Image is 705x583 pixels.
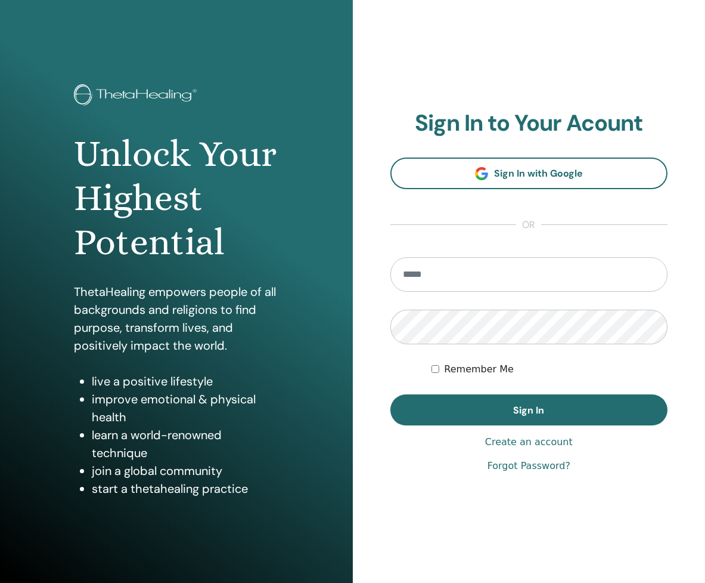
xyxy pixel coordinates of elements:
a: Create an account [485,435,573,449]
a: Forgot Password? [487,459,570,473]
span: or [516,218,541,232]
li: live a positive lifestyle [92,372,279,390]
span: Sign In with Google [494,167,583,180]
h1: Unlock Your Highest Potential [74,132,279,265]
h2: Sign In to Your Acount [390,110,668,137]
li: improve emotional & physical health [92,390,279,426]
button: Sign In [390,394,668,425]
span: Sign In [513,404,544,417]
div: Keep me authenticated indefinitely or until I manually logout [431,362,667,377]
label: Remember Me [444,362,514,377]
p: ThetaHealing empowers people of all backgrounds and religions to find purpose, transform lives, a... [74,283,279,354]
li: learn a world-renowned technique [92,426,279,462]
li: join a global community [92,462,279,480]
a: Sign In with Google [390,158,668,189]
li: start a thetahealing practice [92,480,279,498]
